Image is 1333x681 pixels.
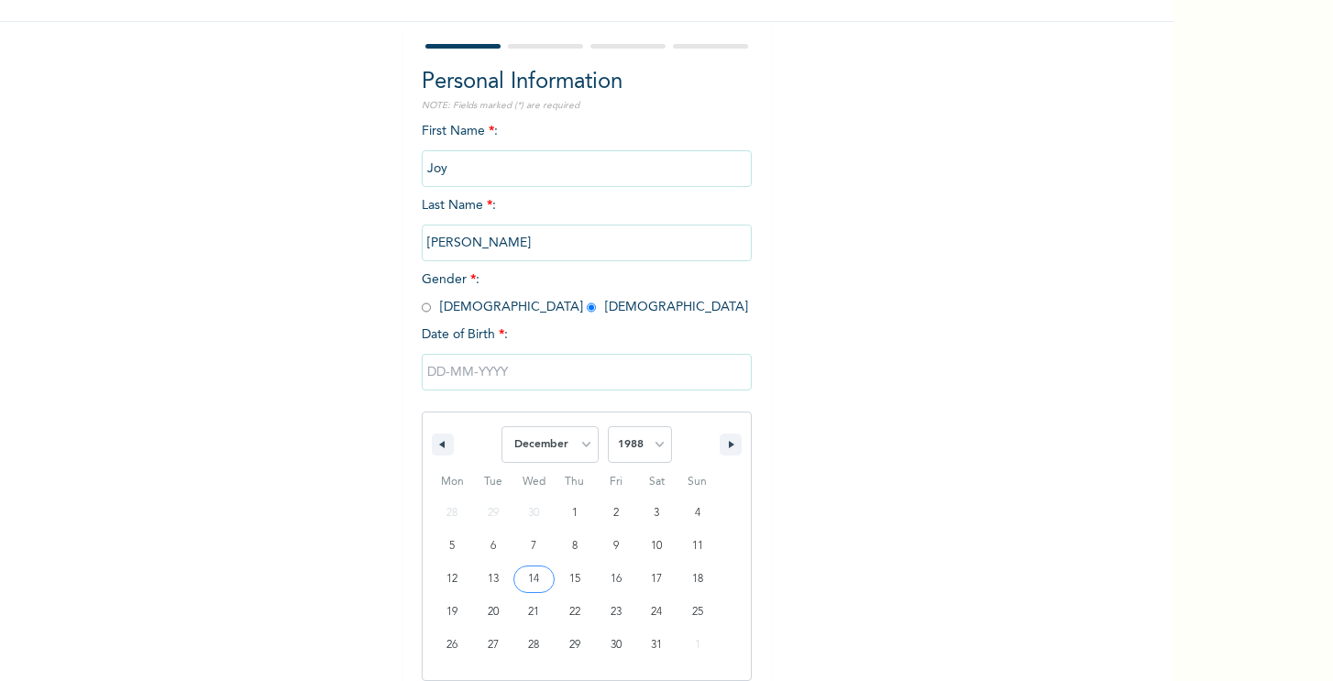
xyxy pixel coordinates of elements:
[513,467,555,497] span: Wed
[555,563,596,596] button: 15
[595,563,636,596] button: 16
[613,497,619,530] span: 2
[677,563,718,596] button: 18
[432,629,473,662] button: 26
[432,530,473,563] button: 5
[490,530,496,563] span: 6
[446,563,457,596] span: 12
[446,629,457,662] span: 26
[611,563,622,596] span: 16
[636,596,678,629] button: 24
[651,563,662,596] span: 17
[513,596,555,629] button: 21
[513,530,555,563] button: 7
[595,629,636,662] button: 30
[654,497,659,530] span: 3
[695,497,700,530] span: 4
[569,629,580,662] span: 29
[692,596,703,629] span: 25
[488,596,499,629] span: 20
[613,530,619,563] span: 9
[595,530,636,563] button: 9
[692,563,703,596] span: 18
[473,530,514,563] button: 6
[636,629,678,662] button: 31
[473,596,514,629] button: 20
[422,125,752,175] span: First Name :
[595,467,636,497] span: Fri
[513,629,555,662] button: 28
[528,629,539,662] span: 28
[611,596,622,629] span: 23
[488,629,499,662] span: 27
[531,530,536,563] span: 7
[422,225,752,261] input: Enter your last name
[595,596,636,629] button: 23
[422,325,508,345] span: Date of Birth :
[432,596,473,629] button: 19
[677,467,718,497] span: Sun
[473,467,514,497] span: Tue
[422,150,752,187] input: Enter your first name
[422,273,748,313] span: Gender : [DEMOGRAPHIC_DATA] [DEMOGRAPHIC_DATA]
[651,596,662,629] span: 24
[528,563,539,596] span: 14
[569,563,580,596] span: 15
[572,497,578,530] span: 1
[528,596,539,629] span: 21
[677,596,718,629] button: 25
[636,530,678,563] button: 10
[595,497,636,530] button: 2
[692,530,703,563] span: 11
[432,563,473,596] button: 12
[555,497,596,530] button: 1
[449,530,455,563] span: 5
[677,497,718,530] button: 4
[422,354,752,390] input: DD-MM-YYYY
[473,563,514,596] button: 13
[555,629,596,662] button: 29
[422,99,752,113] p: NOTE: Fields marked (*) are required
[555,530,596,563] button: 8
[422,199,752,249] span: Last Name :
[611,629,622,662] span: 30
[677,530,718,563] button: 11
[569,596,580,629] span: 22
[636,497,678,530] button: 3
[422,66,752,99] h2: Personal Information
[636,563,678,596] button: 17
[432,467,473,497] span: Mon
[555,467,596,497] span: Thu
[651,530,662,563] span: 10
[572,530,578,563] span: 8
[473,629,514,662] button: 27
[555,596,596,629] button: 22
[446,596,457,629] span: 19
[636,467,678,497] span: Sat
[651,629,662,662] span: 31
[513,563,555,596] button: 14
[488,563,499,596] span: 13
